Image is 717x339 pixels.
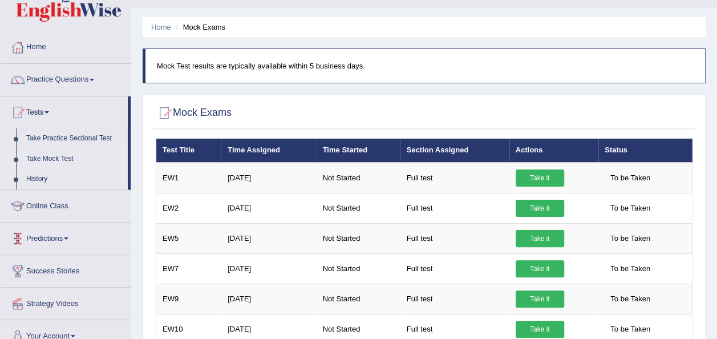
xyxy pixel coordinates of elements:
td: Full test [400,223,509,253]
td: Full test [400,193,509,223]
th: Test Title [156,139,222,163]
p: Mock Test results are typically available within 5 business days. [157,60,694,71]
td: Not Started [317,193,400,223]
td: EW2 [156,193,222,223]
a: History [21,169,128,189]
a: Online Class [1,190,131,219]
a: Take it [516,169,564,187]
th: Status [598,139,692,163]
span: To be Taken [605,169,656,187]
td: Not Started [317,284,400,314]
span: To be Taken [605,260,656,277]
a: Take it [516,321,564,338]
td: [DATE] [221,193,316,223]
a: Take Mock Test [21,149,128,169]
td: Not Started [317,163,400,193]
h2: Mock Exams [156,104,232,122]
td: EW7 [156,253,222,284]
td: [DATE] [221,223,316,253]
a: Take it [516,230,564,247]
td: Full test [400,284,509,314]
th: Time Started [317,139,400,163]
th: Actions [509,139,599,163]
td: EW5 [156,223,222,253]
td: Full test [400,163,509,193]
a: Home [1,31,131,60]
a: Practice Questions [1,64,131,92]
a: Take it [516,260,564,277]
td: EW1 [156,163,222,193]
a: Take it [516,200,564,217]
td: EW9 [156,284,222,314]
span: To be Taken [605,230,656,247]
span: To be Taken [605,321,656,338]
td: [DATE] [221,284,316,314]
span: To be Taken [605,200,656,217]
a: Take Practice Sectional Test [21,128,128,149]
th: Time Assigned [221,139,316,163]
a: Strategy Videos [1,288,131,316]
td: Not Started [317,223,400,253]
td: [DATE] [221,253,316,284]
th: Section Assigned [400,139,509,163]
a: Home [151,23,171,31]
span: To be Taken [605,290,656,308]
li: Mock Exams [173,22,225,33]
a: Take it [516,290,564,308]
td: [DATE] [221,163,316,193]
td: Full test [400,253,509,284]
a: Predictions [1,223,131,251]
a: Tests [1,96,128,125]
td: Not Started [317,253,400,284]
a: Success Stories [1,255,131,284]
